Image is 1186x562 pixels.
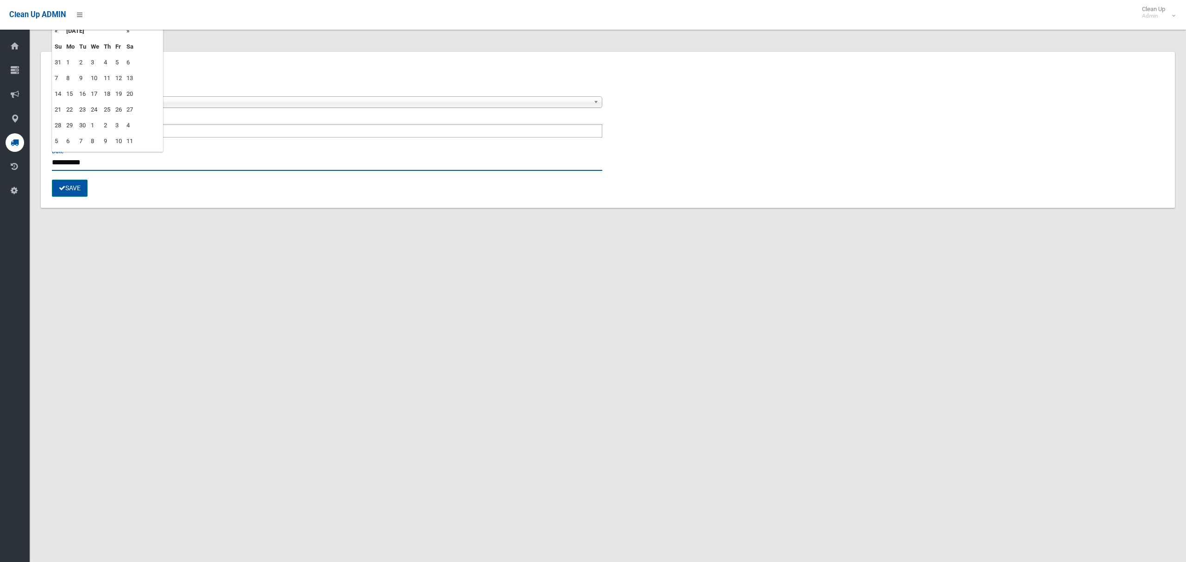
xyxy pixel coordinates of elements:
[64,102,77,118] td: 22
[101,118,113,133] td: 2
[113,55,124,70] td: 5
[124,55,136,70] td: 6
[1142,12,1165,19] small: Admin
[41,55,109,74] header: Add Shift
[88,70,101,86] td: 10
[113,118,124,133] td: 3
[101,70,113,86] td: 11
[64,23,124,39] th: [DATE]
[1137,6,1174,19] span: Clean Up
[101,102,113,118] td: 25
[88,86,101,102] td: 17
[124,102,136,118] td: 27
[124,70,136,86] td: 13
[101,133,113,149] td: 9
[88,118,101,133] td: 1
[52,180,88,197] button: Save
[77,39,88,55] th: Tu
[113,102,124,118] td: 26
[52,86,64,102] td: 14
[101,55,113,70] td: 4
[64,86,77,102] td: 15
[9,10,66,19] span: Clean Up ADMIN
[113,86,124,102] td: 19
[101,86,113,102] td: 18
[124,86,136,102] td: 20
[101,39,113,55] th: Th
[64,70,77,86] td: 8
[64,55,77,70] td: 1
[52,102,64,118] td: 21
[52,118,64,133] td: 28
[77,118,88,133] td: 30
[52,39,64,55] th: Su
[124,39,136,55] th: Sa
[113,133,124,149] td: 10
[88,39,101,55] th: We
[77,133,88,149] td: 7
[88,102,101,118] td: 24
[52,55,64,70] td: 31
[77,86,88,102] td: 16
[124,23,136,39] th: »
[64,39,77,55] th: Mo
[52,133,64,149] td: 5
[88,55,101,70] td: 3
[124,118,136,133] td: 4
[52,23,64,39] th: «
[64,133,77,149] td: 6
[77,70,88,86] td: 9
[64,118,77,133] td: 29
[77,55,88,70] td: 2
[56,97,590,108] span: Canterbury Bankstown Truck 2
[113,70,124,86] td: 12
[77,102,88,118] td: 23
[124,133,136,149] td: 11
[113,39,124,55] th: Fr
[88,133,101,149] td: 8
[52,70,64,86] td: 7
